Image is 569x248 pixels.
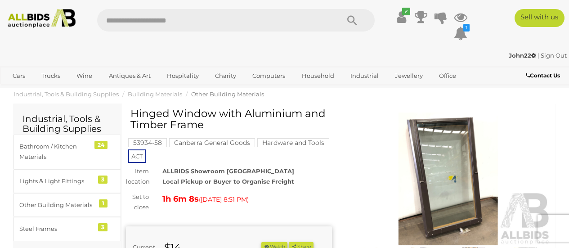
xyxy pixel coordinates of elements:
[128,149,146,163] span: ACT
[345,113,551,245] img: Hinged Window with Aluminium and Timber Frame
[128,138,167,147] mark: 53934-58
[13,217,121,241] a: Steel Frames 3
[389,68,429,83] a: Jewellery
[41,83,117,98] a: [GEOGRAPHIC_DATA]
[296,68,340,83] a: Household
[162,167,294,175] strong: ALLBIDS Showroom [GEOGRAPHIC_DATA]
[13,90,119,98] a: Industrial, Tools & Building Supplies
[128,90,182,98] a: Building Materials
[7,83,37,98] a: Sports
[103,68,157,83] a: Antiques & Art
[161,68,205,83] a: Hospitality
[509,52,536,59] strong: John22
[169,139,255,146] a: Canberra General Goods
[128,139,167,146] a: 53934-58
[257,139,329,146] a: Hardware and Tools
[4,9,79,28] img: Allbids.com.au
[538,52,539,59] span: |
[394,9,408,25] a: ✔
[246,68,291,83] a: Computers
[402,8,410,15] i: ✔
[463,24,470,32] i: 1
[526,72,560,79] b: Contact Us
[19,224,94,234] div: Steel Frames
[19,200,94,210] div: Other Building Materials
[36,68,66,83] a: Trucks
[201,195,247,203] span: [DATE] 8:51 PM
[515,9,565,27] a: Sell with us
[162,194,199,204] strong: 1h 6m 8s
[509,52,538,59] a: John22
[162,178,294,185] strong: Local Pickup or Buyer to Organise Freight
[98,223,108,231] div: 3
[98,176,108,184] div: 3
[191,90,264,98] a: Other Building Materials
[71,68,98,83] a: Wine
[99,199,108,207] div: 1
[13,169,121,193] a: Lights & Light Fittings 3
[94,141,108,149] div: 24
[7,68,31,83] a: Cars
[345,68,385,83] a: Industrial
[22,114,112,134] h2: Industrial, Tools & Building Supplies
[330,9,375,32] button: Search
[19,176,94,186] div: Lights & Light Fittings
[119,192,156,213] div: Set to close
[209,68,242,83] a: Charity
[13,135,121,169] a: Bathroom / Kitchen Materials 24
[119,166,156,187] div: Item location
[541,52,567,59] a: Sign Out
[257,138,329,147] mark: Hardware and Tools
[454,25,467,41] a: 1
[169,138,255,147] mark: Canberra General Goods
[526,71,562,81] a: Contact Us
[130,108,330,131] h1: Hinged Window with Aluminium and Timber Frame
[433,68,462,83] a: Office
[19,141,94,162] div: Bathroom / Kitchen Materials
[13,193,121,217] a: Other Building Materials 1
[199,196,249,203] span: ( )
